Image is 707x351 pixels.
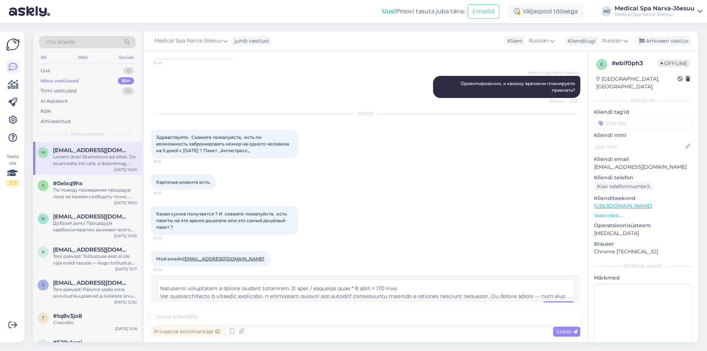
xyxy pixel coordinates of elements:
div: Добрый день! Процедура карбокситерапии занимает всего около 10 минут. [53,220,137,233]
div: Tiimi vestlused [41,87,77,95]
div: 15 [122,87,134,95]
div: 2 / 3 [6,180,19,186]
p: [MEDICAL_DATA] [594,229,692,237]
span: marina.001@mail.ru [53,147,130,154]
div: Väljaspool tööaega [508,5,584,18]
a: Medical Spa Narva-JõesuuMedical Spa Narva-Jõesuu [615,6,703,17]
div: Loremi dolo! Sitametcon ad elitse. Do eiusmodte inci utla, e doloremag, aliquaeni adminimveni qui... [53,154,137,167]
div: [PERSON_NAME] [594,263,692,270]
a: [URL][DOMAIN_NAME] [594,203,652,209]
p: Klienditeekond [594,194,692,202]
span: Offline [658,59,690,67]
div: Arhiveeri vestlus [635,36,692,46]
span: Medical Spa Narva-Jõesuu [528,70,578,76]
span: e [600,62,603,67]
span: 5 [42,342,45,347]
div: Proovi tasuta juba täna: [382,7,465,16]
span: Medical Spa Narva-Jõesuu [154,37,222,45]
div: Klient [504,37,523,45]
button: Emailid [468,4,499,18]
div: Web [76,53,89,62]
span: a [42,249,45,255]
div: [DATE] [151,110,580,117]
p: Kliendi email [594,155,692,163]
span: 12:20 [153,60,181,66]
div: Tere päevast! Toitlustuse eest ei ole vaja eraldi tasuda — kogu toitlustus on juba retriidi hinna... [53,253,137,266]
span: 16:18 [153,159,181,164]
div: 99+ [118,77,134,85]
div: [DATE] 12:30 [114,299,137,305]
div: [DATE] 10:55 [114,233,137,239]
div: 0 [123,67,134,74]
b: Uus! [382,8,396,15]
a: [EMAIL_ADDRESS][DOMAIN_NAME] [183,256,264,262]
p: Kliendi tag'id [594,108,692,116]
textarea: Loremi dolo! Sitametcon ad elitse. Do eiusmodte inci utla, e doloremag, aliquaeni adminimveni qui... [157,279,574,298]
span: Ориентировочно, к какому времени планируете приехать? [461,81,576,93]
p: [EMAIL_ADDRESS][DOMAIN_NAME] [594,163,692,171]
div: Medical Spa Narva-Jõesuu [615,6,694,11]
span: Карточка клиента есть. [156,179,211,185]
span: t [42,315,45,321]
span: 16:20 [153,267,181,273]
p: Operatsioonisüsteem [594,222,692,229]
div: Uus [41,67,50,74]
span: 0 [42,183,45,188]
span: s [42,282,45,288]
span: n [41,216,45,221]
span: #529ukxsj [53,339,82,346]
div: Tere päevast! Palume saata oma soovitud kuupäevad ja külaliste arvu e-posti aadressile [EMAIL_ADD... [53,286,137,299]
div: All [39,53,48,62]
span: Russian [529,37,549,45]
span: #tq8v3jo8 [53,313,82,319]
img: Askly Logo [6,38,20,52]
input: Lisa nimi [594,143,684,151]
div: Medical Spa Narva-Jõesuu [615,11,694,17]
input: Lisa tag [594,117,692,129]
div: Tühista [512,301,537,311]
span: Otsi kliente [46,38,75,46]
div: [DATE] 12:18 [115,326,137,331]
p: Brauser [594,240,692,248]
span: Minu vestlused [71,131,104,137]
div: [GEOGRAPHIC_DATA], [GEOGRAPHIC_DATA] [596,75,678,91]
p: Kliendi nimi [594,131,692,139]
div: Vaata siia [6,153,19,186]
div: Спасибо. [53,319,137,326]
div: Kõik [41,108,51,115]
span: m [41,150,45,155]
p: Kliendi telefon [594,174,692,182]
div: [DATE] 16:20 [114,167,137,172]
span: Мой емейл [156,256,265,262]
div: juhib vestlust [232,37,269,45]
span: Nähtud ✓ 12:20 [549,98,578,104]
div: Privaatne kommentaar [151,327,223,337]
span: natalja-filippova@bk.ru [53,213,130,220]
span: 16:20 [153,235,181,241]
div: Socials [117,53,136,62]
span: airimyrk@gmail.com [53,246,130,253]
div: Kliendi info [594,97,692,104]
span: sabsuke@hotmail.com [53,280,130,286]
p: Märkmed [594,274,692,282]
div: AI Assistent [41,98,68,105]
div: Arhiveeritud [41,118,71,125]
span: Здравствуйте. Скажите пожалуйста, есть ли возможность забронировать номер на одного человека на 5... [156,134,290,153]
span: 16:18 [153,190,181,196]
div: [DATE] 18:02 [114,200,137,206]
p: Vaata edasi ... [594,212,692,219]
div: По поводу проведения процедур пока не можем сообщить точно. Возможно, в период праздничных дней г... [53,187,137,200]
div: Küsi telefoninumbrit [594,182,653,192]
span: Russian [602,37,622,45]
div: [DATE] 15:17 [115,266,137,272]
div: # ebif0ph3 [612,59,658,68]
div: Minu vestlused [41,77,79,85]
span: Какая сумма получается ? И скажите пожалуйста, есть пакеты на это время дешевле или это самый деш... [156,211,288,230]
span: #0eixq9hx [53,180,83,187]
span: Teksti saab muuta vaid 5 minuti jooksul pärast selle saatmist. [157,302,294,307]
div: Klienditugi [564,37,596,45]
span: Saada [556,328,577,335]
p: Chrome [TECHNICAL_ID] [594,248,692,256]
div: MJ [601,6,612,17]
